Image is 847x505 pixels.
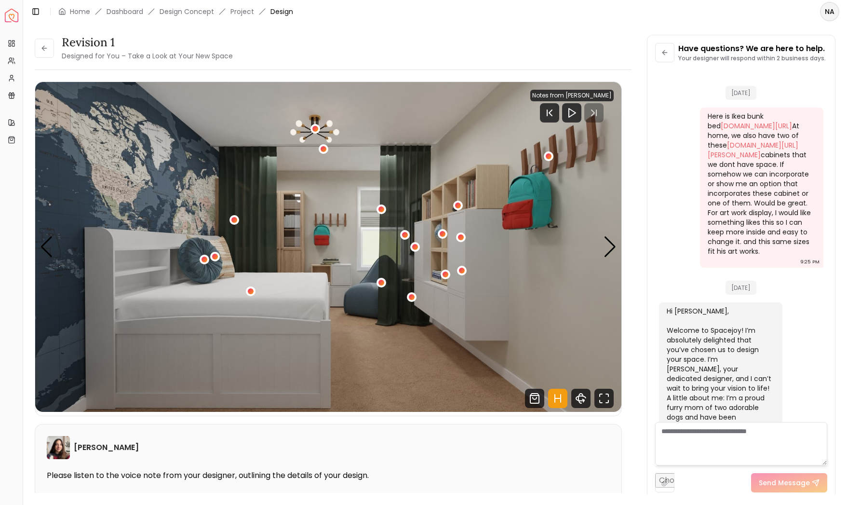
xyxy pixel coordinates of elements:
[726,86,756,100] span: [DATE]
[566,107,578,119] svg: Play
[594,389,614,408] svg: Fullscreen
[708,111,814,256] div: Here is Ikea bunk bed At home, we also have two of these cabinets that we dont have space. If som...
[820,2,839,21] button: NA
[540,103,559,123] svg: Previous Track
[58,7,293,16] nav: breadcrumb
[530,90,614,101] div: Notes from [PERSON_NAME]
[5,9,18,22] img: Spacejoy Logo
[678,55,826,62] p: Your designer will respond within 2 business days.
[40,236,53,258] div: Previous slide
[800,257,820,267] div: 9:25 PM
[548,389,567,408] svg: Hotspots Toggle
[62,35,233,50] h3: Revision 1
[70,7,90,16] a: Home
[47,492,92,502] p: Audio Notes:
[678,43,826,55] p: Have questions? We are here to help.
[571,389,591,408] svg: 360 View
[604,236,617,258] div: Next slide
[230,7,254,16] a: Project
[5,9,18,22] a: Spacejoy
[47,471,610,480] p: Please listen to the voice note from your designer, outlining the details of your design.
[726,281,756,295] span: [DATE]
[107,7,143,16] a: Dashboard
[62,51,233,61] small: Designed for You – Take a Look at Your New Space
[721,121,792,131] a: [DOMAIN_NAME][URL]
[35,82,621,412] div: 1 / 4
[35,82,621,412] img: Design Render 1
[47,436,70,459] img: Maria Castillero
[821,3,838,20] span: NA
[270,7,293,16] span: Design
[74,442,139,453] h6: [PERSON_NAME]
[708,140,798,160] a: [DOMAIN_NAME][URL][PERSON_NAME]
[35,82,621,412] div: Carousel
[525,389,544,408] svg: Shop Products from this design
[160,7,214,16] li: Design Concept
